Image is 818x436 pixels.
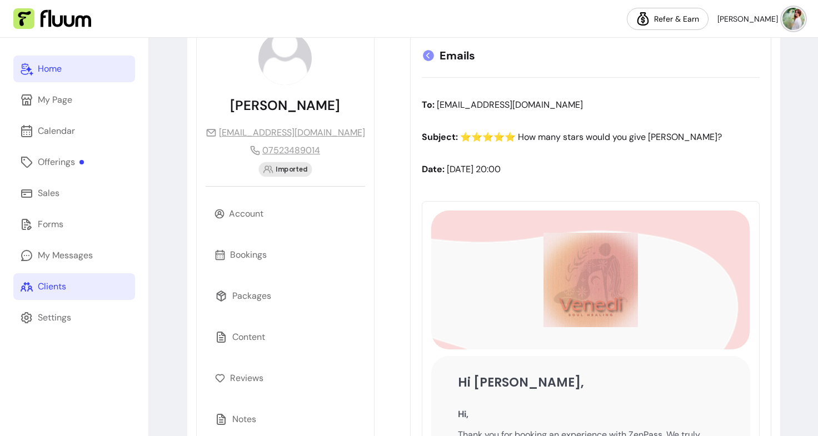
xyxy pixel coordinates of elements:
[232,413,256,426] p: Notes
[422,163,445,175] b: Date:
[458,374,724,392] div: Hi [PERSON_NAME],
[13,87,135,113] a: My Page
[422,98,760,112] p: [EMAIL_ADDRESS][DOMAIN_NAME]
[230,248,267,262] p: Bookings
[38,218,63,231] div: Forms
[13,242,135,269] a: My Messages
[458,408,468,420] b: Hi,
[230,372,263,385] p: Reviews
[250,144,320,157] a: 07523489014
[13,56,135,82] a: Home
[717,13,778,24] span: [PERSON_NAME]
[422,163,760,176] p: [DATE] 20:00
[422,131,458,143] b: Subject:
[422,131,760,144] p: ⭐️⭐️⭐️⭐️⭐️ How many stars would you give [PERSON_NAME]?
[13,304,135,331] a: Settings
[229,207,263,220] p: Account
[422,48,760,63] p: Emails
[13,180,135,207] a: Sales
[717,8,805,30] button: avatar[PERSON_NAME]
[13,211,135,238] a: Forms
[38,249,93,262] div: My Messages
[13,149,135,176] a: Offerings
[627,8,709,30] a: Refer & Earn
[258,32,312,85] img: avatar
[258,162,312,177] div: Imported
[13,273,135,300] a: Clients
[422,99,435,111] b: To:
[13,8,91,29] img: Fluum Logo
[232,289,271,303] p: Packages
[38,187,59,200] div: Sales
[38,62,62,76] div: Home
[38,280,66,293] div: Clients
[232,330,265,344] p: Content
[206,126,365,139] a: [EMAIL_ADDRESS][DOMAIN_NAME]
[38,311,71,324] div: Settings
[38,156,84,169] div: Offerings
[782,8,805,30] img: avatar
[230,97,340,114] p: [PERSON_NAME]
[38,124,75,138] div: Calendar
[13,118,135,144] a: Calendar
[38,93,72,107] div: My Page
[543,233,638,327] img: Fluum Logo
